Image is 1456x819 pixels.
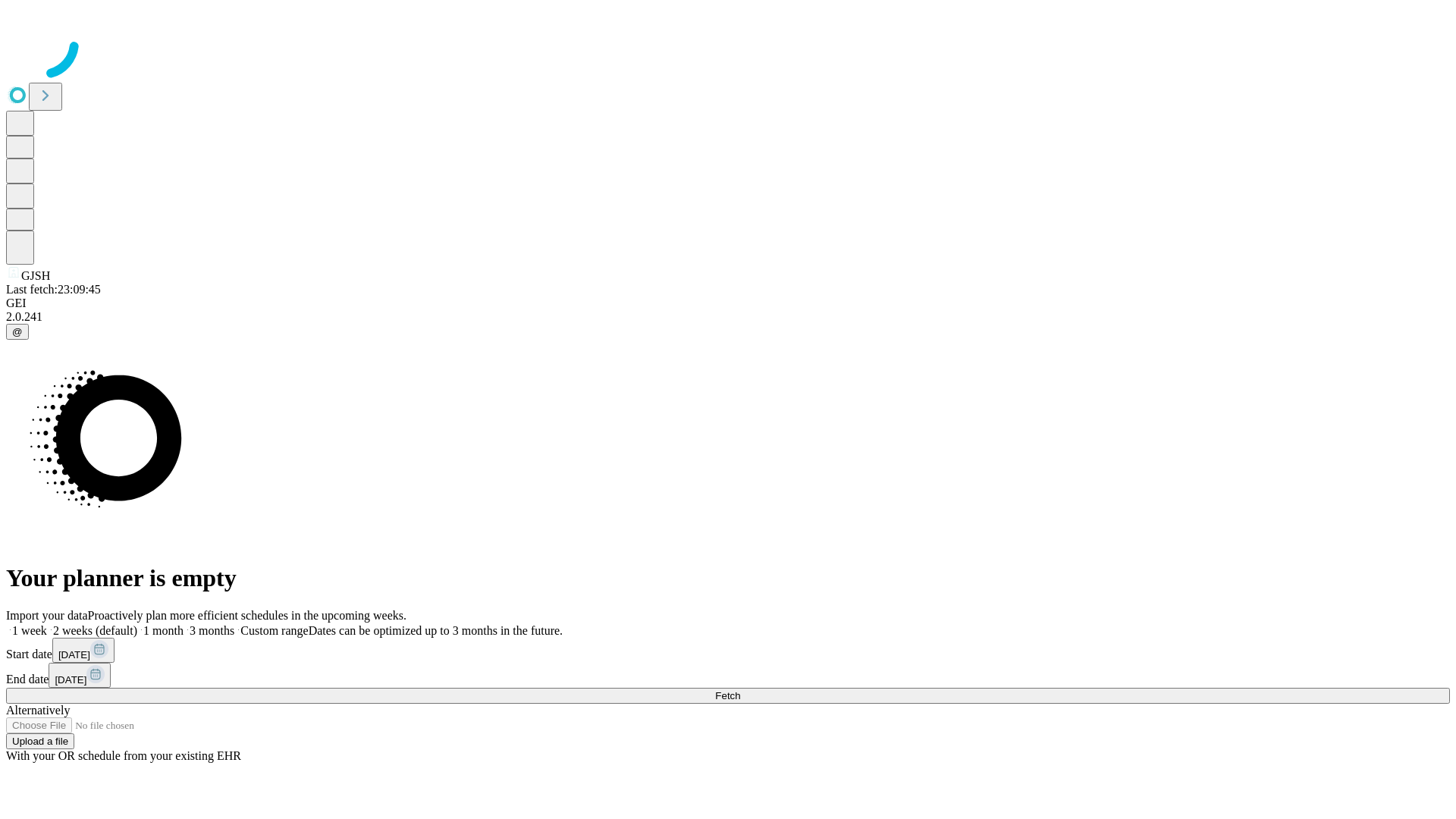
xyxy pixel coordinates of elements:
[6,638,1450,663] div: Start date
[6,609,88,622] span: Import your data
[309,624,563,637] span: Dates can be optimized up to 3 months in the future.
[6,324,29,340] button: @
[6,688,1450,704] button: Fetch
[240,624,308,637] span: Custom range
[715,690,740,701] span: Fetch
[6,749,241,762] span: With your OR schedule from your existing EHR
[12,326,23,337] span: @
[6,283,101,296] span: Last fetch: 23:09:45
[55,674,86,686] span: [DATE]
[6,310,1450,324] div: 2.0.241
[53,624,137,637] span: 2 weeks (default)
[6,564,1450,592] h1: Your planner is empty
[190,624,234,637] span: 3 months
[6,297,1450,310] div: GEI
[88,609,406,622] span: Proactively plan more efficient schedules in the upcoming weeks.
[21,269,50,282] span: GJSH
[6,704,70,717] span: Alternatively
[12,624,47,637] span: 1 week
[52,638,115,663] button: [DATE]
[6,733,74,749] button: Upload a file
[6,663,1450,688] div: End date
[143,624,184,637] span: 1 month
[49,663,111,688] button: [DATE]
[58,649,90,661] span: [DATE]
